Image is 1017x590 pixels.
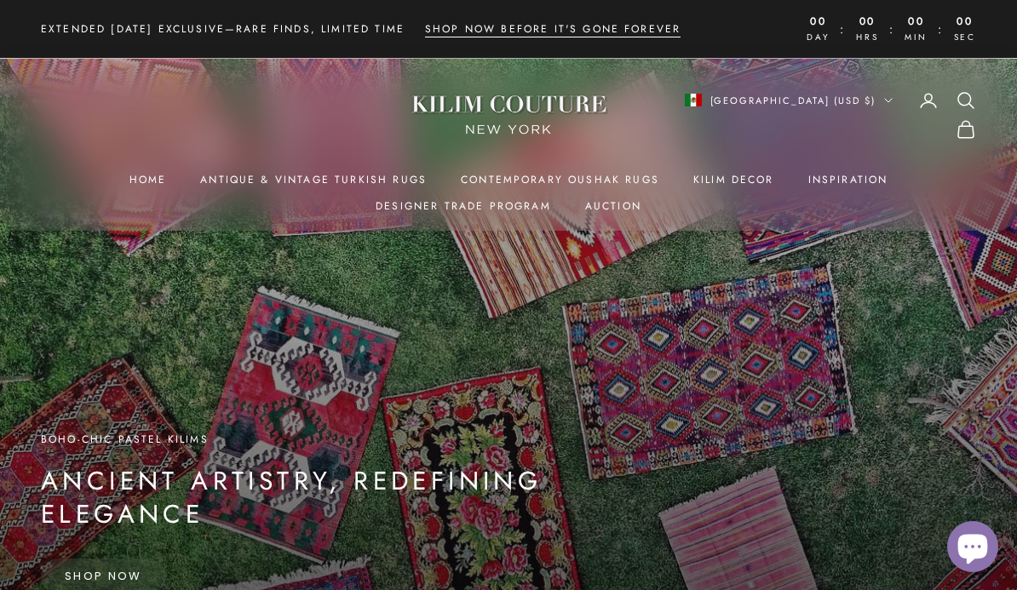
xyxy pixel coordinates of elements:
[856,14,878,31] countdown-timer-flip: 00
[808,171,888,188] a: Inspiration
[889,20,895,39] span: :
[200,171,427,188] a: Antique & Vintage Turkish Rugs
[905,14,927,31] countdown-timer-flip: 00
[376,198,551,215] a: Designer Trade Program
[954,14,976,31] countdown-timer-flip: 00
[425,20,681,37] a: Shop Now Before It's Gone Forever
[41,20,405,37] p: Extended [DATE] Exclusive—Rare Finds, Limited Time
[461,171,659,188] a: Contemporary Oushak Rugs
[693,171,774,188] summary: Kilim Decor
[129,171,167,188] a: Home
[905,31,927,45] span: Min
[938,20,944,39] span: :
[807,14,830,31] countdown-timer-flip: 00
[710,93,876,108] span: [GEOGRAPHIC_DATA] (USD $)
[807,31,830,45] span: Day
[685,93,893,108] button: Change country or currency
[954,31,976,45] span: Sec
[649,90,976,140] nav: Secondary navigation
[840,20,846,39] span: :
[41,171,976,215] nav: Primary navigation
[856,31,878,45] span: Hrs
[685,94,702,106] img: Mexico
[807,14,976,44] countdown-timer: This offer expires on September 7, 2025 at 11:59 pm
[942,521,1003,576] inbox-online-store-chat: Shopify online store chat
[585,198,641,215] a: Auction
[41,431,705,448] p: Boho-Chic Pastel Kilims
[41,465,705,531] p: Ancient Artistry, Redefining Elegance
